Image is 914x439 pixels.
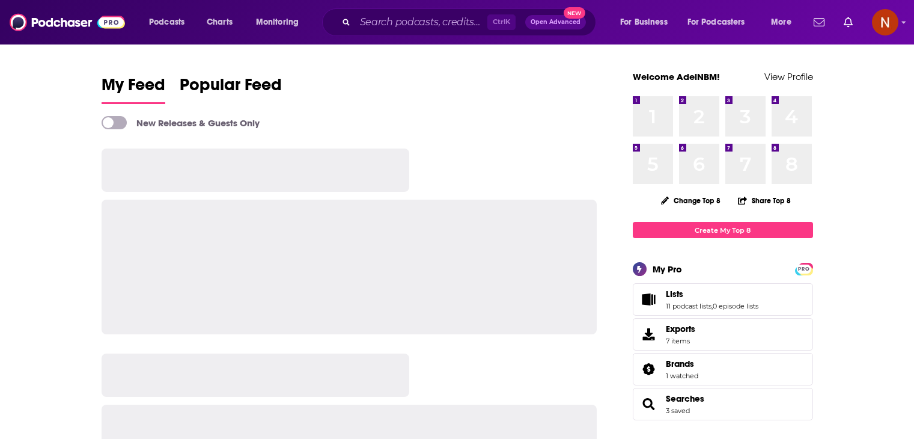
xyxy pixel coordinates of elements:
[10,11,125,34] img: Podchaser - Follow, Share and Rate Podcasts
[687,14,745,31] span: For Podcasters
[872,9,898,35] img: User Profile
[199,13,240,32] a: Charts
[564,7,585,19] span: New
[666,302,711,310] a: 11 podcast lists
[666,337,695,345] span: 7 items
[102,75,165,102] span: My Feed
[797,264,811,273] a: PRO
[612,13,683,32] button: open menu
[248,13,314,32] button: open menu
[711,302,713,310] span: ,
[256,14,299,31] span: Monitoring
[531,19,580,25] span: Open Advanced
[102,116,260,129] a: New Releases & Guests Only
[141,13,200,32] button: open menu
[839,12,858,32] a: Show notifications dropdown
[763,13,806,32] button: open menu
[180,75,282,104] a: Popular Feed
[771,14,791,31] span: More
[713,302,758,310] a: 0 episode lists
[654,193,728,208] button: Change Top 8
[666,358,694,369] span: Brands
[207,14,233,31] span: Charts
[666,358,698,369] a: Brands
[102,75,165,104] a: My Feed
[355,13,487,32] input: Search podcasts, credits, & more...
[666,372,698,380] a: 1 watched
[666,393,704,404] a: Searches
[637,361,661,378] a: Brands
[633,283,813,316] span: Lists
[637,326,661,343] span: Exports
[637,291,661,308] a: Lists
[525,15,586,29] button: Open AdvancedNew
[666,324,695,334] span: Exports
[633,388,813,420] span: Searches
[680,13,763,32] button: open menu
[872,9,898,35] span: Logged in as AdelNBM
[180,75,282,102] span: Popular Feed
[633,71,720,82] a: Welcome AdelNBM!
[737,189,791,212] button: Share Top 8
[633,353,813,385] span: Brands
[666,407,690,415] a: 3 saved
[764,71,813,82] a: View Profile
[666,289,683,299] span: Lists
[637,396,661,413] a: Searches
[633,222,813,238] a: Create My Top 8
[334,8,608,36] div: Search podcasts, credits, & more...
[620,14,668,31] span: For Business
[633,318,813,351] a: Exports
[666,289,758,299] a: Lists
[872,9,898,35] button: Show profile menu
[487,14,516,30] span: Ctrl K
[809,12,829,32] a: Show notifications dropdown
[653,263,682,275] div: My Pro
[149,14,184,31] span: Podcasts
